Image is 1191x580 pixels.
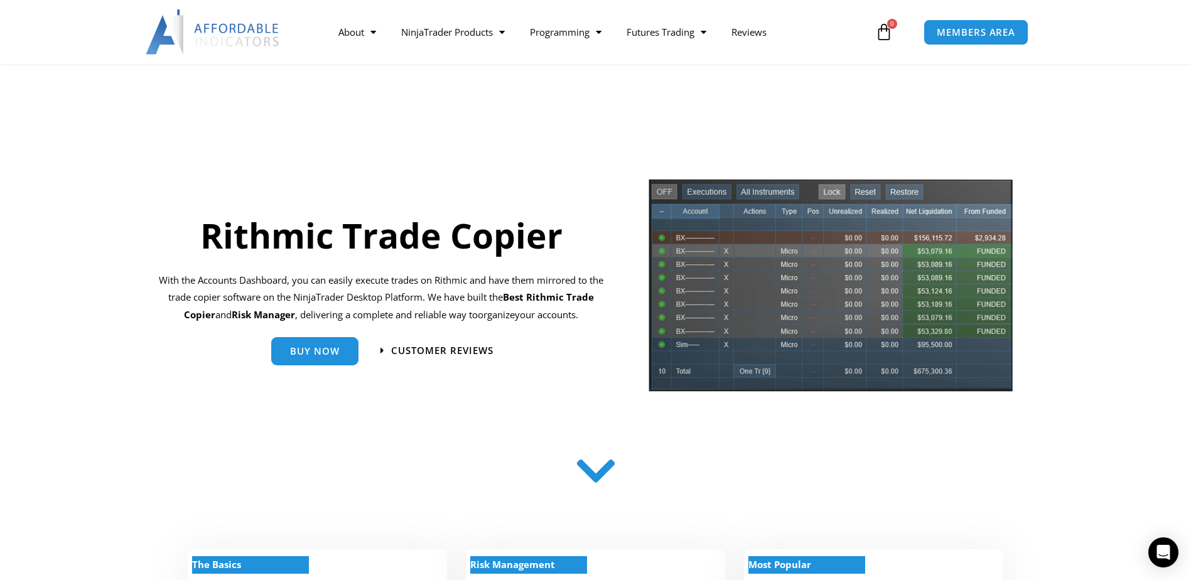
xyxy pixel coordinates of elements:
a: Futures Trading [614,18,719,46]
a: MEMBERS AREA [924,19,1028,45]
a: NinjaTrader Products [389,18,517,46]
span: your accounts. [515,308,578,321]
strong: Most Popular [748,558,811,571]
strong: The Basics [192,558,241,571]
strong: Risk Manager [232,308,295,321]
a: Reviews [719,18,779,46]
a: About [326,18,389,46]
span: 0 [887,19,897,29]
span: Buy Now [290,346,340,356]
a: 0 [856,14,912,50]
h1: Rithmic Trade Copier [153,211,610,259]
div: Open Intercom Messenger [1148,537,1178,567]
img: LogoAI | Affordable Indicators – NinjaTrader [146,9,281,55]
p: With the Accounts Dashboard, you can easily execute trades on Rithmic and have them mirrored to t... [153,272,610,325]
img: tradecopier | Affordable Indicators – NinjaTrader [647,178,1014,402]
span: Customer Reviews [391,346,493,355]
nav: Menu [326,18,872,46]
span: MEMBERS AREA [937,28,1015,37]
span: organize [478,308,515,321]
strong: Risk Management [470,558,555,571]
a: Buy Now [271,337,358,365]
a: Customer Reviews [380,346,493,355]
a: Programming [517,18,614,46]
